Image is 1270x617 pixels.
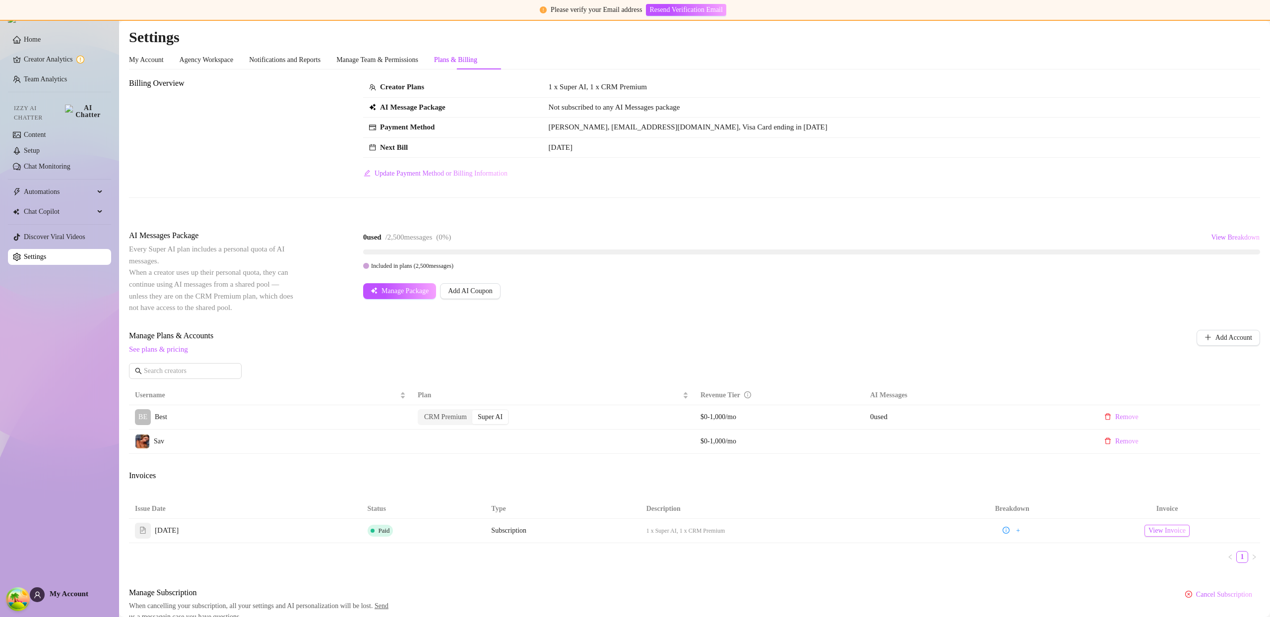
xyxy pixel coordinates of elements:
th: Type [485,499,640,519]
strong: 0 used [363,233,381,241]
span: Manage Plans & Accounts [129,330,1129,342]
span: Manage Subscription [129,587,394,599]
strong: Creator Plans [380,83,424,91]
div: My Account [129,55,164,65]
li: 1 [1236,551,1248,563]
span: 0 used [870,413,888,421]
span: info-circle [1003,527,1010,534]
strong: AI Message Package [380,103,445,111]
span: Billing Overview [129,77,296,89]
span: exclamation-circle [540,6,547,13]
button: Open Tanstack query devtools [8,589,28,609]
img: AI Chatter [65,105,103,119]
span: Update Payment Method or Billing Information [375,170,508,178]
span: credit-card [369,124,376,131]
button: left [1224,551,1236,563]
span: Included in plans ( 2,500 messages) [371,262,453,269]
a: Chat Monitoring [24,163,70,170]
span: Manage Package [381,287,429,295]
span: plus [1205,334,1211,341]
span: View Breakdown [1211,234,1260,242]
span: edit [364,170,371,177]
button: + [1012,525,1024,537]
div: CRM Premium [419,410,472,424]
span: 1 x Super AI, 1 x CRM Premium [549,83,647,91]
span: user [34,591,41,599]
td: Subscription [485,519,640,543]
span: Paid [379,527,390,534]
span: thunderbolt [13,188,21,196]
button: Remove [1096,409,1146,425]
strong: Next Bill [380,143,408,151]
span: + [1016,527,1020,535]
button: Cancel Subscription [1177,587,1260,603]
span: [PERSON_NAME], [EMAIL_ADDRESS][DOMAIN_NAME], Visa Card ending in [DATE] [549,123,827,131]
span: Automations [24,184,94,200]
span: Cancel Subscription [1196,591,1252,599]
a: Team Analytics [24,75,67,83]
li: Previous Page [1224,551,1236,563]
div: Agency Workspace [180,55,234,65]
li: Next Page [1248,551,1260,563]
span: Izzy AI Chatter [14,104,61,123]
td: $0-1,000/mo [695,430,864,454]
a: Creator Analytics exclamation-circle [24,52,103,67]
span: AI Messages Package [129,230,296,242]
span: search [135,368,142,374]
span: file-text [139,527,146,534]
button: Add AI Coupon [440,283,500,299]
td: 1 x Super AI, 1 x CRM Premium [640,519,951,543]
button: View Breakdown [1210,230,1260,246]
span: My Account [50,590,88,598]
input: Search creators [144,366,228,376]
span: Chat Copilot [24,204,94,220]
span: Remove [1115,437,1139,445]
span: Invoices [129,470,296,482]
button: Remove [1096,433,1146,449]
span: Best [155,413,167,421]
button: right [1248,551,1260,563]
span: ( 0 %) [436,233,451,241]
button: Resend Verification Email [646,4,726,16]
span: Plan [418,390,681,401]
a: Home [24,36,41,43]
span: team [369,84,376,91]
div: Notifications and Reports [249,55,320,65]
span: delete [1104,413,1111,420]
div: segmented control [418,409,509,425]
th: Description [640,499,951,519]
h2: Settings [129,28,1260,47]
th: Status [362,499,486,519]
button: Manage Package [363,283,436,299]
span: Every Super AI plan includes a personal quota of AI messages. When a creator uses up their person... [129,245,293,311]
span: close-circle [1185,591,1192,598]
div: Please verify your Email address [551,4,642,15]
span: Add AI Coupon [448,287,492,295]
button: Add Account [1197,330,1260,346]
span: delete [1104,437,1111,444]
a: Settings [24,253,46,260]
div: Manage Team & Permissions [336,55,418,65]
th: Issue Date [129,499,362,519]
span: / 2,500 messages [385,233,433,241]
span: [DATE] [155,525,179,537]
td: $0-1,000/mo [695,405,864,430]
a: Discover Viral Videos [24,233,85,241]
span: Username [135,390,398,401]
button: Update Payment Method or Billing Information [363,166,508,182]
span: BE [138,412,147,423]
span: left [1227,554,1233,560]
th: Username [129,386,412,405]
span: calendar [369,144,376,151]
span: Sav [154,437,164,445]
img: Sav [135,434,149,448]
a: Content [24,131,46,138]
img: Chat Copilot [13,208,19,215]
span: [DATE] [549,143,572,151]
th: Breakdown [950,499,1074,519]
a: 1 [1237,552,1248,562]
div: Plans & Billing [434,55,477,65]
a: See plans & pricing [129,345,188,353]
span: 1 x Super AI, 1 x CRM Premium [646,527,725,534]
div: Super AI [472,410,508,424]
